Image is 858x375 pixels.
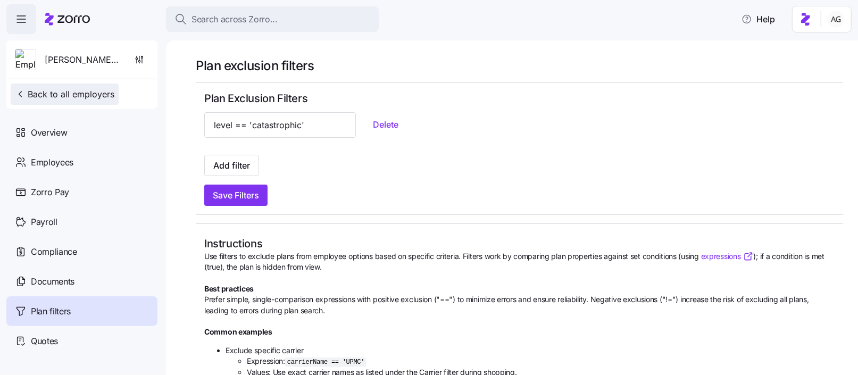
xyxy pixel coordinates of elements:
img: 5fc55c57e0610270ad857448bea2f2d5 [828,11,845,28]
span: Delete [373,118,398,131]
a: Employees [6,147,157,177]
span: Quotes [31,335,58,348]
h2: Plan Exclusion Filters [204,91,835,106]
li: Expression: [247,356,835,368]
span: Compliance [31,245,77,259]
span: Help [742,13,775,26]
span: Search across Zorro... [191,13,278,26]
span: Back to all employers [15,88,114,101]
button: Help [733,9,784,30]
b: Common examples [204,327,272,336]
button: Save Filters [204,185,268,206]
input: carrierName != 'Ambetter' && individualMedicalDeductible|parseIdeonMedicalProperty > 1500 [204,112,356,138]
h1: Plan exclusion filters [196,57,843,74]
span: Overview [31,126,67,139]
a: Zorro Pay [6,177,157,207]
button: Add filter [204,155,259,176]
b: Best practices [204,284,254,293]
span: Payroll [31,215,57,229]
a: Payroll [6,207,157,237]
a: expressions [701,251,754,262]
span: Add filter [213,159,250,172]
span: Documents [31,275,74,288]
button: Search across Zorro... [166,6,379,32]
span: Plan filters [31,305,71,318]
span: [PERSON_NAME] Eye Associates [45,53,121,66]
img: Employer logo [15,49,36,71]
a: Documents [6,266,157,296]
code: carrierName == 'UPMC' [285,357,366,367]
h2: Instructions [204,237,835,251]
a: Quotes [6,326,157,356]
span: Save Filters [213,189,259,202]
button: Back to all employers [11,84,119,105]
button: Delete [364,115,407,134]
a: Plan filters [6,296,157,326]
a: Overview [6,118,157,147]
span: Zorro Pay [31,186,69,199]
span: Employees [31,156,73,169]
a: Compliance [6,237,157,266]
